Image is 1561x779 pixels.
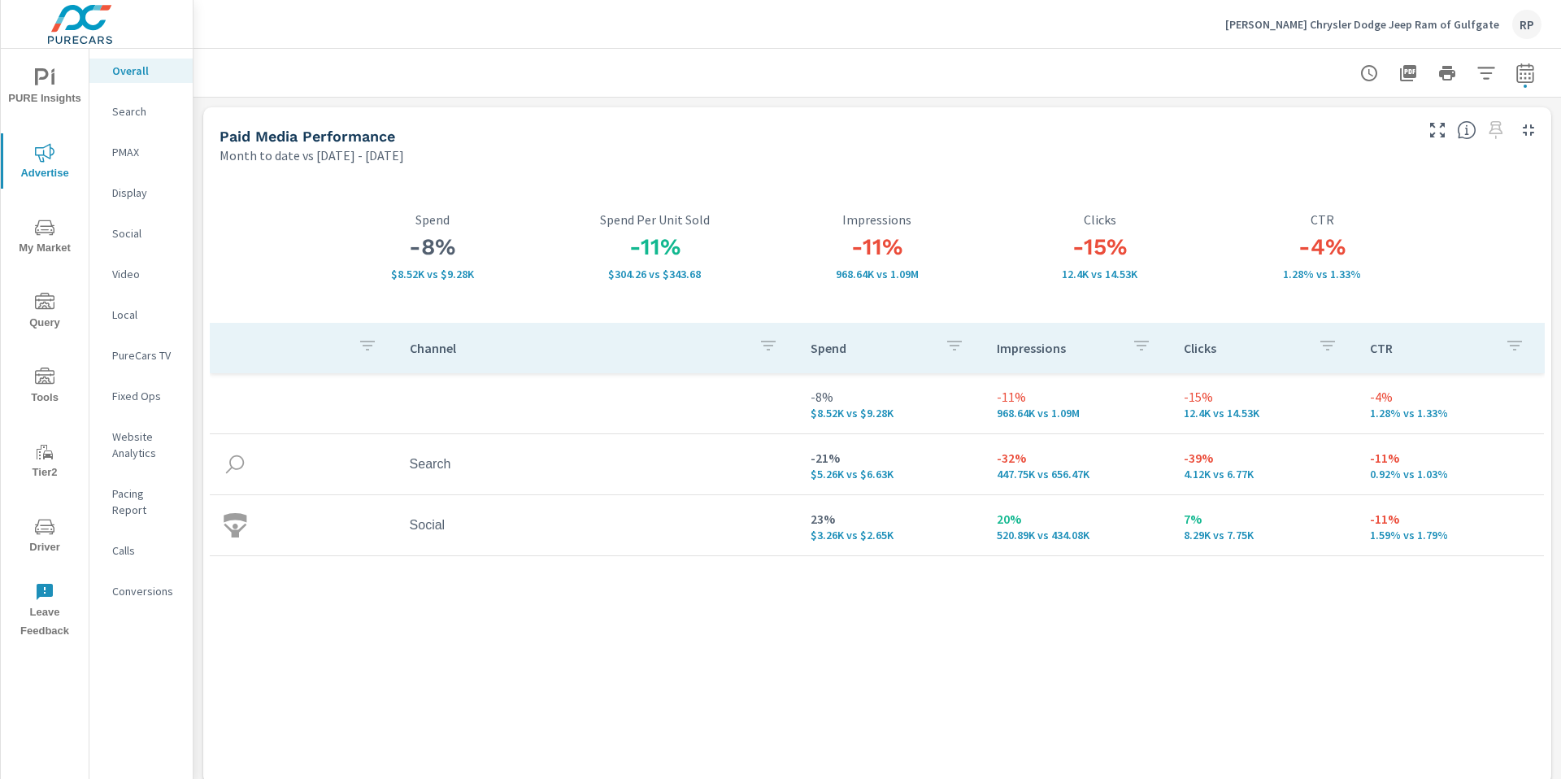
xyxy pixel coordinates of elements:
p: 8,286 vs 7,754 [1184,529,1345,542]
span: Leave Feedback [6,582,84,641]
p: Spend Per Unit Sold [544,212,767,227]
button: "Export Report to PDF" [1392,57,1424,89]
p: Spend [321,212,544,227]
p: CTR [1370,340,1492,356]
p: $8,519 vs $9,279 [811,407,972,420]
p: Video [112,266,180,282]
p: $3,257 vs $2,648 [811,529,972,542]
p: Clicks [1184,340,1306,356]
h3: -11% [544,233,767,261]
div: nav menu [1,49,89,647]
p: -8% [811,387,972,407]
div: Website Analytics [89,424,193,465]
p: 4,115 vs 6,773 [1184,468,1345,481]
div: Local [89,302,193,327]
img: icon-search.svg [223,452,247,477]
p: -4% [1370,387,1531,407]
p: 1.28% vs 1.33% [1211,268,1434,281]
p: Social [112,225,180,242]
span: PURE Insights [6,68,84,108]
div: Pacing Report [89,481,193,522]
p: Website Analytics [112,429,180,461]
p: Impressions [766,212,989,227]
p: 968,643 vs 1,090,553 [997,407,1158,420]
p: Clicks [989,212,1211,227]
p: Channel [410,340,746,356]
span: Advertise [6,143,84,183]
p: Month to date vs [DATE] - [DATE] [220,146,404,165]
p: -11% [1370,509,1531,529]
p: Display [112,185,180,201]
p: 7% [1184,509,1345,529]
div: Video [89,262,193,286]
div: RP [1512,10,1541,39]
p: Local [112,307,180,323]
p: Calls [112,542,180,559]
span: Tools [6,368,84,407]
span: Query [6,293,84,333]
div: Fixed Ops [89,384,193,408]
p: -39% [1184,448,1345,468]
span: Understand performance metrics over the selected time range. [1457,120,1476,140]
span: Select a preset comparison range to save this widget [1483,117,1509,143]
h3: -11% [766,233,989,261]
div: Calls [89,538,193,563]
p: -11% [1370,448,1531,468]
button: Apply Filters [1470,57,1502,89]
div: Overall [89,59,193,83]
p: 0.92% vs 1.03% [1370,468,1531,481]
p: PureCars TV [112,347,180,363]
p: $8,519 vs $9,279 [321,268,544,281]
h5: Paid Media Performance [220,128,395,145]
button: Minimize Widget [1515,117,1541,143]
p: Impressions [997,340,1119,356]
p: $304.26 vs $343.68 [544,268,767,281]
p: PMAX [112,144,180,160]
p: -11% [997,387,1158,407]
p: 12,401 vs 14,527 [989,268,1211,281]
h3: -8% [321,233,544,261]
p: 1.28% vs 1.33% [1370,407,1531,420]
h3: -15% [989,233,1211,261]
p: Spend [811,340,933,356]
p: 23% [811,509,972,529]
p: Overall [112,63,180,79]
p: -21% [811,448,972,468]
img: icon-social.svg [223,513,247,537]
div: Search [89,99,193,124]
div: Social [89,221,193,246]
p: -32% [997,448,1158,468]
p: 1.59% vs 1.79% [1370,529,1531,542]
div: PMAX [89,140,193,164]
div: Conversions [89,579,193,603]
p: 968,643 vs 1,090,553 [766,268,989,281]
p: 447,749 vs 656,471 [997,468,1158,481]
td: Search [397,444,798,485]
p: 12,401 vs 14,527 [1184,407,1345,420]
button: Select Date Range [1509,57,1541,89]
p: Fixed Ops [112,388,180,404]
td: Social [397,505,798,546]
p: 520,894 vs 434,082 [997,529,1158,542]
span: Driver [6,517,84,557]
div: PureCars TV [89,343,193,368]
div: Display [89,181,193,205]
button: Print Report [1431,57,1463,89]
span: My Market [6,218,84,258]
p: CTR [1211,212,1434,227]
p: Search [112,103,180,120]
h3: -4% [1211,233,1434,261]
button: Make Fullscreen [1424,117,1450,143]
p: Pacing Report [112,485,180,518]
span: Tier2 [6,442,84,482]
p: Conversions [112,583,180,599]
p: $5,262 vs $6,631 [811,468,972,481]
p: -15% [1184,387,1345,407]
p: [PERSON_NAME] Chrysler Dodge Jeep Ram of Gulfgate [1225,17,1499,32]
p: 20% [997,509,1158,529]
